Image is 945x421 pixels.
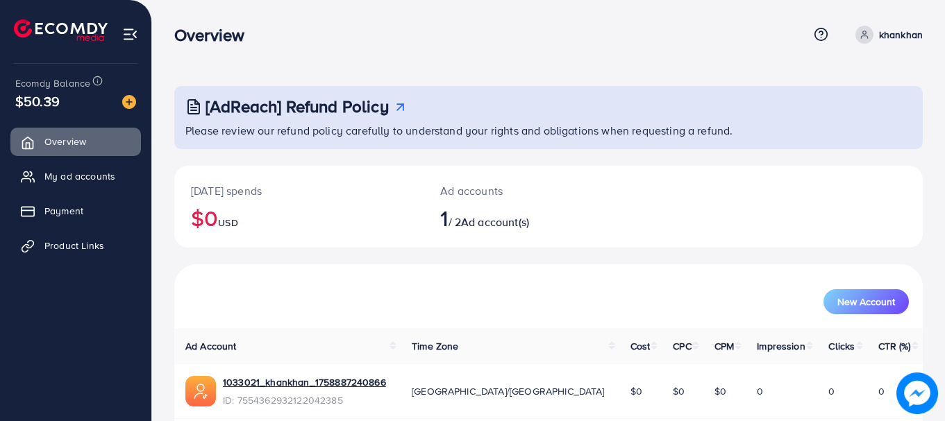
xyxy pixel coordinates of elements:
[879,26,923,43] p: khankhan
[850,26,923,44] a: khankhan
[757,339,805,353] span: Impression
[14,19,108,41] img: logo
[15,91,60,111] span: $50.39
[122,95,136,109] img: image
[714,339,734,353] span: CPM
[440,205,594,231] h2: / 2
[412,339,458,353] span: Time Zone
[673,384,685,398] span: $0
[630,339,651,353] span: Cost
[823,289,909,314] button: New Account
[412,384,605,398] span: [GEOGRAPHIC_DATA]/[GEOGRAPHIC_DATA]
[185,122,914,139] p: Please review our refund policy carefully to understand your rights and obligations when requesti...
[461,214,529,230] span: Ad account(s)
[206,96,389,117] h3: [AdReach] Refund Policy
[223,393,386,407] span: ID: 7554362932122042385
[878,339,911,353] span: CTR (%)
[630,384,642,398] span: $0
[185,376,216,406] img: ic-ads-acc.e4c84228.svg
[10,232,141,259] a: Product Links
[10,128,141,155] a: Overview
[440,182,594,199] p: Ad accounts
[714,384,726,398] span: $0
[757,384,763,398] span: 0
[223,375,386,389] a: 1033021_khankhan_1758887240866
[10,197,141,225] a: Payment
[122,26,138,42] img: menu
[218,216,237,230] span: USD
[174,25,256,45] h3: Overview
[896,372,938,414] img: image
[837,297,895,307] span: New Account
[44,239,104,252] span: Product Links
[191,182,407,199] p: [DATE] spends
[828,339,855,353] span: Clicks
[44,135,86,148] span: Overview
[15,76,90,90] span: Ecomdy Balance
[44,204,83,218] span: Payment
[191,205,407,231] h2: $0
[673,339,691,353] span: CPC
[185,339,237,353] span: Ad Account
[440,202,448,234] span: 1
[878,384,885,398] span: 0
[10,162,141,190] a: My ad accounts
[44,169,115,183] span: My ad accounts
[828,384,835,398] span: 0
